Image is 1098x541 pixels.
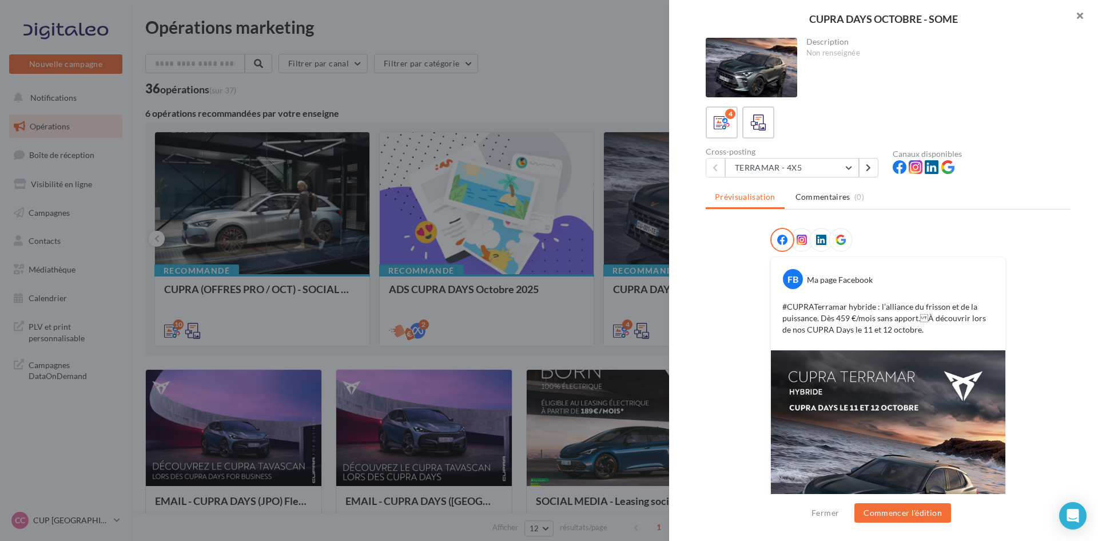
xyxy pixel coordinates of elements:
[806,38,1062,46] div: Description
[854,503,951,523] button: Commencer l'édition
[806,48,1062,58] div: Non renseignée
[783,269,803,289] div: FB
[807,274,873,286] div: Ma page Facebook
[795,191,850,203] span: Commentaires
[706,148,884,156] div: Cross-posting
[687,14,1080,24] div: CUPRA DAYS OCTOBRE - SOME
[725,109,735,119] div: 4
[782,301,994,335] p: #CUPRATerramar hybride : l’alliance du frisson et de la puissance. Dès 459 €/mois sans apport. À ...
[807,506,844,520] button: Fermer
[893,150,1071,158] div: Canaux disponibles
[1059,502,1087,530] div: Open Intercom Messenger
[725,158,859,177] button: TERRAMAR - 4X5
[854,192,864,202] span: (0)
